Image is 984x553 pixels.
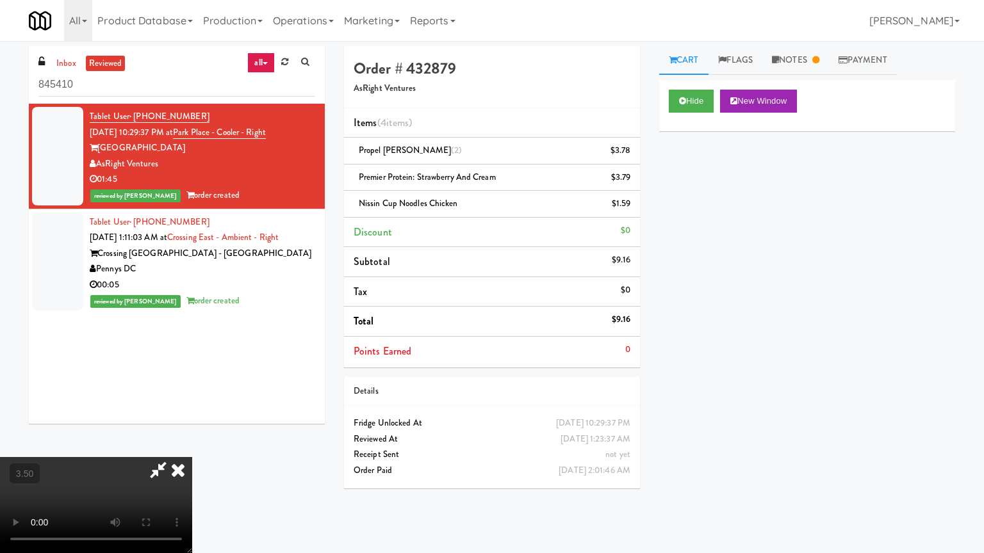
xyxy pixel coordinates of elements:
[556,415,630,431] div: [DATE] 10:29:37 PM
[829,46,897,75] a: Payment
[359,144,462,156] span: Propel [PERSON_NAME]
[625,342,630,358] div: 0
[90,216,209,228] a: Tablet User· [PHONE_NUMBER]
[451,144,462,156] span: (2)
[561,431,630,447] div: [DATE] 1:23:37 AM
[53,56,79,72] a: inbox
[621,223,630,239] div: $0
[129,110,209,122] span: · [PHONE_NUMBER]
[90,189,181,202] span: reviewed by [PERSON_NAME]
[377,115,413,130] span: (4 )
[611,170,631,186] div: $3.79
[559,463,630,479] div: [DATE] 2:01:46 AM
[29,10,51,32] img: Micromart
[86,56,126,72] a: reviewed
[38,73,315,97] input: Search vision orders
[90,172,315,188] div: 01:45
[354,254,390,269] span: Subtotal
[612,312,631,328] div: $9.16
[247,52,274,73] a: all
[354,463,630,479] div: Order Paid
[90,261,315,277] div: Pennys DC
[354,314,374,328] span: Total
[90,126,173,138] span: [DATE] 10:29:37 PM at
[354,115,412,130] span: Items
[354,447,630,463] div: Receipt Sent
[173,126,266,139] a: Park Place - Cooler - Right
[611,143,631,159] div: $3.78
[354,284,367,299] span: Tax
[90,277,315,293] div: 00:05
[612,252,631,268] div: $9.16
[354,383,630,399] div: Details
[90,110,209,123] a: Tablet User· [PHONE_NUMBER]
[90,231,167,243] span: [DATE] 1:11:03 AM at
[605,448,630,460] span: not yet
[29,209,325,314] li: Tablet User· [PHONE_NUMBER][DATE] 1:11:03 AM atCrossing East - Ambient - RightCrossing [GEOGRAPHI...
[186,294,240,307] span: order created
[29,104,325,209] li: Tablet User· [PHONE_NUMBER][DATE] 10:29:37 PM atPark Place - Cooler - Right[GEOGRAPHIC_DATA]AsRig...
[354,60,630,77] h4: Order # 432879
[762,46,829,75] a: Notes
[709,46,763,75] a: Flags
[659,46,709,75] a: Cart
[386,115,409,130] ng-pluralize: items
[186,189,240,201] span: order created
[669,90,714,113] button: Hide
[612,196,631,212] div: $1.59
[167,231,279,243] a: Crossing East - Ambient - Right
[354,84,630,93] h5: AsRight Ventures
[90,295,181,308] span: reviewed by [PERSON_NAME]
[354,415,630,431] div: Fridge Unlocked At
[129,216,209,228] span: · [PHONE_NUMBER]
[354,431,630,447] div: Reviewed At
[359,197,458,209] span: Nissin Cup Noodles Chicken
[90,156,315,172] div: AsRight Ventures
[621,282,630,298] div: $0
[90,140,315,156] div: [GEOGRAPHIC_DATA]
[359,171,496,183] span: Premier Protein: Strawberry and Cream
[720,90,797,113] button: New Window
[90,246,315,262] div: Crossing [GEOGRAPHIC_DATA] - [GEOGRAPHIC_DATA]
[354,225,392,239] span: Discount
[354,344,411,358] span: Points Earned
